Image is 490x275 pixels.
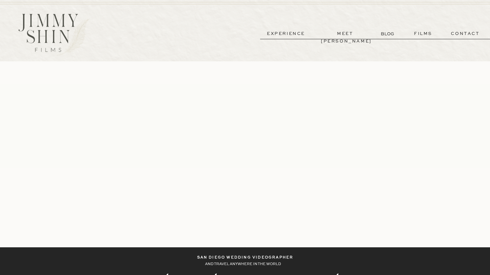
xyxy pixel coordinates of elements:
p: AND TRAVEL ANYWHERE IN THE WORLD [205,261,285,268]
a: contact [442,30,489,38]
a: films [407,30,439,38]
a: BLOG [381,30,396,37]
a: meet [PERSON_NAME] [321,30,370,38]
a: experience [262,30,310,38]
b: San Diego wedding videographer [197,256,294,260]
